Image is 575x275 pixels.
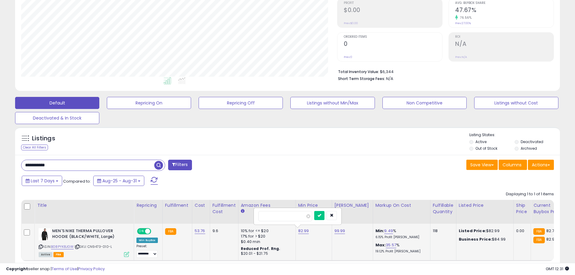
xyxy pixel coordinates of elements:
b: Listed Price: [459,228,486,234]
b: Business Price: [459,236,492,242]
span: 82.75 [546,228,557,234]
small: FBA [165,228,176,235]
button: Listings without Min/Max [290,97,375,109]
button: Save View [466,160,498,170]
div: Amazon Fees [241,202,293,209]
b: Max: [375,242,386,248]
a: 82.99 [298,228,309,234]
label: Archived [521,146,537,151]
div: Cost [195,202,207,209]
div: Fulfillable Quantity [433,202,454,215]
div: $82.99 [459,228,509,234]
span: OFF [150,229,160,234]
small: FBA [533,237,545,243]
div: 0.00 [516,228,526,234]
h5: Listings [32,134,55,143]
h2: 0 [344,40,442,49]
span: Aug-25 - Aug-31 [102,178,137,184]
b: Short Term Storage Fees: [338,76,385,81]
b: Reduced Prof. Rng. [241,246,280,251]
button: Deactivated & In Stock [15,112,99,124]
div: 10% for <= $20 [241,228,291,234]
span: FBA [53,252,64,257]
span: Columns [503,162,522,168]
p: 6.15% Profit [PERSON_NAME] [375,235,426,239]
span: Avg. Buybox Share [455,2,554,5]
span: All listings currently available for purchase on Amazon [39,252,53,257]
button: Non Competitive [382,97,467,109]
label: Deactivated [521,139,543,144]
span: N/A [386,76,393,82]
div: % [375,242,426,254]
button: Default [15,97,99,109]
span: 82.99 [546,236,557,242]
strong: Copyright [6,266,28,272]
p: 19.12% Profit [PERSON_NAME] [375,249,426,254]
div: seller snap | | [6,266,105,272]
div: 9.6 [212,228,234,234]
span: Ordered Items [344,35,442,39]
li: $6,344 [338,68,549,75]
div: Min Price [298,202,329,209]
span: Last 7 Days [31,178,55,184]
div: Fulfillment Cost [212,202,236,215]
div: $84.99 [459,237,509,242]
span: ON [138,229,145,234]
label: Active [475,139,487,144]
div: Repricing [136,202,160,209]
button: Last 7 Days [22,176,62,186]
a: Terms of Use [52,266,77,272]
div: Ship Price [516,202,528,215]
span: | SKU: CN9473-010-L [75,244,112,249]
b: MEN'S NIKE THERMA PULLOVER HOODIE (BLACK/WHITE, Large) [52,228,126,241]
small: Prev: N/A [455,55,467,59]
small: Prev: 27.00% [455,21,471,25]
div: Current Buybox Price [533,202,564,215]
button: Repricing On [107,97,191,109]
div: Displaying 1 to 1 of 1 items [506,191,554,197]
div: [PERSON_NAME] [334,202,370,209]
span: 2025-09-8 12:31 GMT [546,266,569,272]
h2: N/A [455,40,554,49]
small: Prev: 0 [344,55,352,59]
button: Actions [528,160,554,170]
p: Listing States: [469,132,560,138]
span: Profit [344,2,442,5]
div: $0.40 min [241,239,291,245]
img: 31ELlt2FIiL._SL40_.jpg [39,228,51,240]
div: Title [37,202,131,209]
button: Aug-25 - Aug-31 [93,176,144,186]
h2: $0.00 [344,7,442,15]
div: Win BuyBox [136,238,158,243]
span: Compared to: [63,178,91,184]
button: Listings without Cost [474,97,558,109]
div: $20.01 - $21.75 [241,251,291,256]
small: Prev: $0.00 [344,21,358,25]
a: B08PYK8JGW [51,244,74,249]
h2: 47.67% [455,7,554,15]
b: Total Inventory Value: [338,69,379,74]
div: Clear All Filters [21,145,48,150]
div: Markup on Cost [375,202,428,209]
button: Repricing Off [199,97,283,109]
div: 118 [433,228,452,234]
button: Filters [168,160,192,170]
small: 76.56% [458,15,471,20]
label: Out of Stock [475,146,497,151]
div: % [375,228,426,239]
button: Columns [499,160,527,170]
a: 9.49 [384,228,393,234]
a: Privacy Policy [78,266,105,272]
span: ROI [455,35,554,39]
small: Amazon Fees. [241,209,244,214]
small: FBA [533,228,545,235]
div: Fulfillment [165,202,190,209]
a: 53.76 [195,228,205,234]
div: Preset: [136,244,158,258]
div: 17% for > $20 [241,234,291,239]
a: 35.57 [386,242,396,248]
div: Listed Price [459,202,511,209]
div: ASIN: [39,228,129,256]
a: 99.99 [334,228,345,234]
th: The percentage added to the cost of goods (COGS) that forms the calculator for Min & Max prices. [373,200,430,224]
